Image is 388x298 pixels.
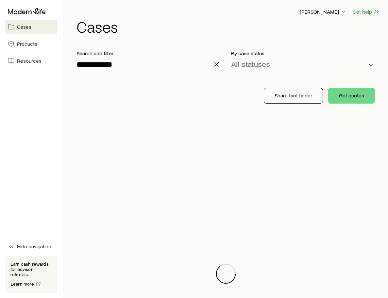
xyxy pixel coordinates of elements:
[275,92,312,99] p: Share fact finder
[328,88,375,104] button: Get quotes
[76,19,380,34] h1: Cases
[17,41,37,47] span: Products
[5,239,58,254] button: Hide navigation
[5,20,58,34] a: Cases
[10,261,52,277] p: Earn cash rewards for advisor referrals.
[11,282,34,286] span: Learn more
[231,50,375,57] p: By case status
[76,50,221,57] p: Search and filter
[264,88,323,104] button: Share fact finder
[5,256,58,293] div: Earn cash rewards for advisor referrals.Learn more
[300,8,347,15] p: [PERSON_NAME]
[17,243,51,250] span: Hide navigation
[231,59,270,69] p: All statuses
[299,8,347,16] button: [PERSON_NAME]
[17,58,42,64] span: Resources
[5,54,58,68] a: Resources
[5,37,58,51] a: Products
[352,8,380,16] button: Get help
[17,24,31,30] span: Cases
